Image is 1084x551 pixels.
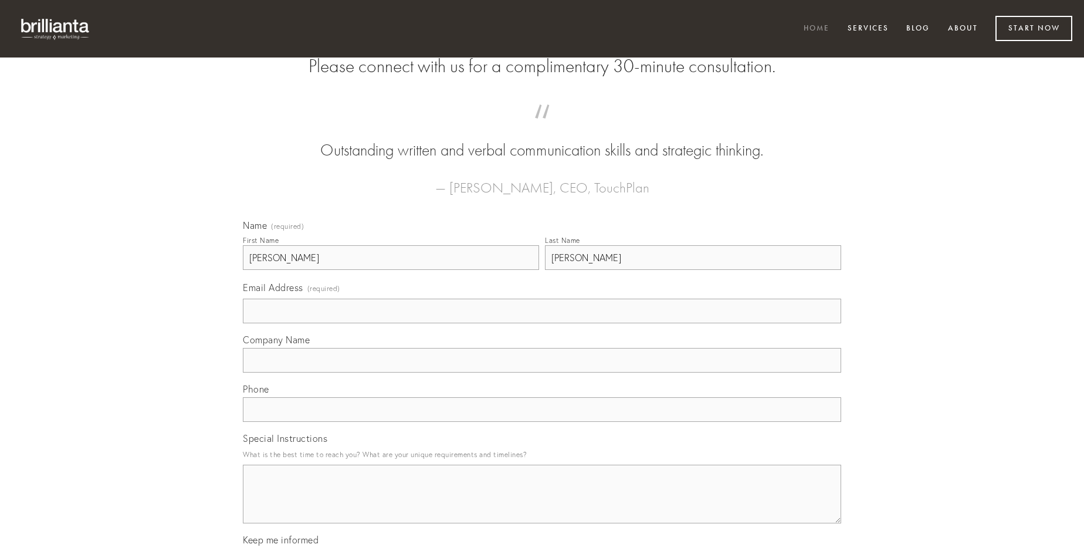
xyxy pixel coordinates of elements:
[940,19,985,39] a: About
[796,19,837,39] a: Home
[899,19,937,39] a: Blog
[243,55,841,77] h2: Please connect with us for a complimentary 30-minute consultation.
[243,334,310,346] span: Company Name
[995,16,1072,41] a: Start Now
[243,447,841,462] p: What is the best time to reach you? What are your unique requirements and timelines?
[262,116,822,139] span: “
[262,162,822,200] figcaption: — [PERSON_NAME], CEO, TouchPlan
[243,219,267,231] span: Name
[243,534,319,546] span: Keep me informed
[243,236,279,245] div: First Name
[243,432,327,444] span: Special Instructions
[840,19,896,39] a: Services
[545,236,580,245] div: Last Name
[271,223,304,230] span: (required)
[307,280,340,296] span: (required)
[262,116,822,162] blockquote: Outstanding written and verbal communication skills and strategic thinking.
[12,12,100,46] img: brillianta - research, strategy, marketing
[243,383,269,395] span: Phone
[243,282,303,293] span: Email Address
